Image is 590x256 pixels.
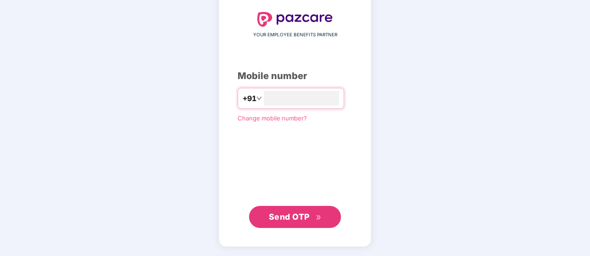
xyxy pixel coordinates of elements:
[253,31,337,39] span: YOUR EMPLOYEE BENEFITS PARTNER
[269,212,310,222] span: Send OTP
[238,114,307,122] a: Change mobile number?
[238,69,352,83] div: Mobile number
[257,12,333,27] img: logo
[316,215,322,221] span: double-right
[256,96,262,101] span: down
[243,93,256,104] span: +91
[249,206,341,228] button: Send OTPdouble-right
